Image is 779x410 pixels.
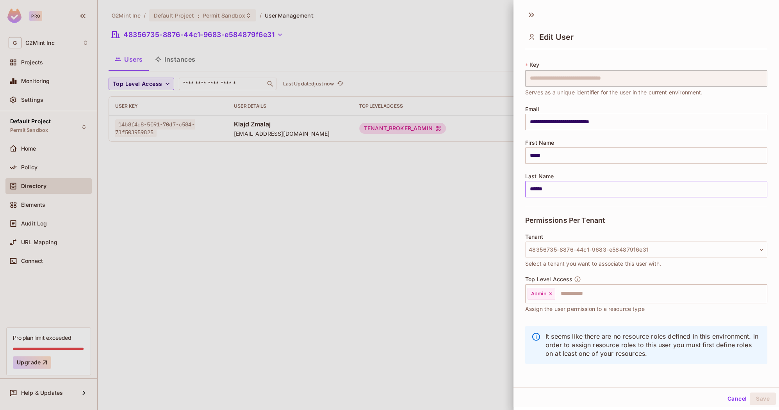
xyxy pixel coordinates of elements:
div: Admin [528,288,555,300]
span: Serves as a unique identifier for the user in the current environment. [525,88,703,97]
span: Admin [531,291,546,297]
span: First Name [525,140,554,146]
button: Open [763,293,765,294]
span: Edit User [539,32,574,42]
button: 48356735-8876-44c1-9683-e584879f6e31 [525,241,767,258]
button: Cancel [724,392,750,405]
span: Last Name [525,173,554,179]
span: Tenant [525,234,543,240]
span: Permissions Per Tenant [525,217,605,224]
span: Key [529,62,539,68]
span: Email [525,106,540,112]
span: Top Level Access [525,276,572,282]
button: Save [750,392,776,405]
span: Assign the user permission to a resource type [525,305,645,313]
span: Select a tenant you want to associate this user with. [525,259,661,268]
p: It seems like there are no resource roles defined in this environment. In order to assign resourc... [545,332,761,358]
